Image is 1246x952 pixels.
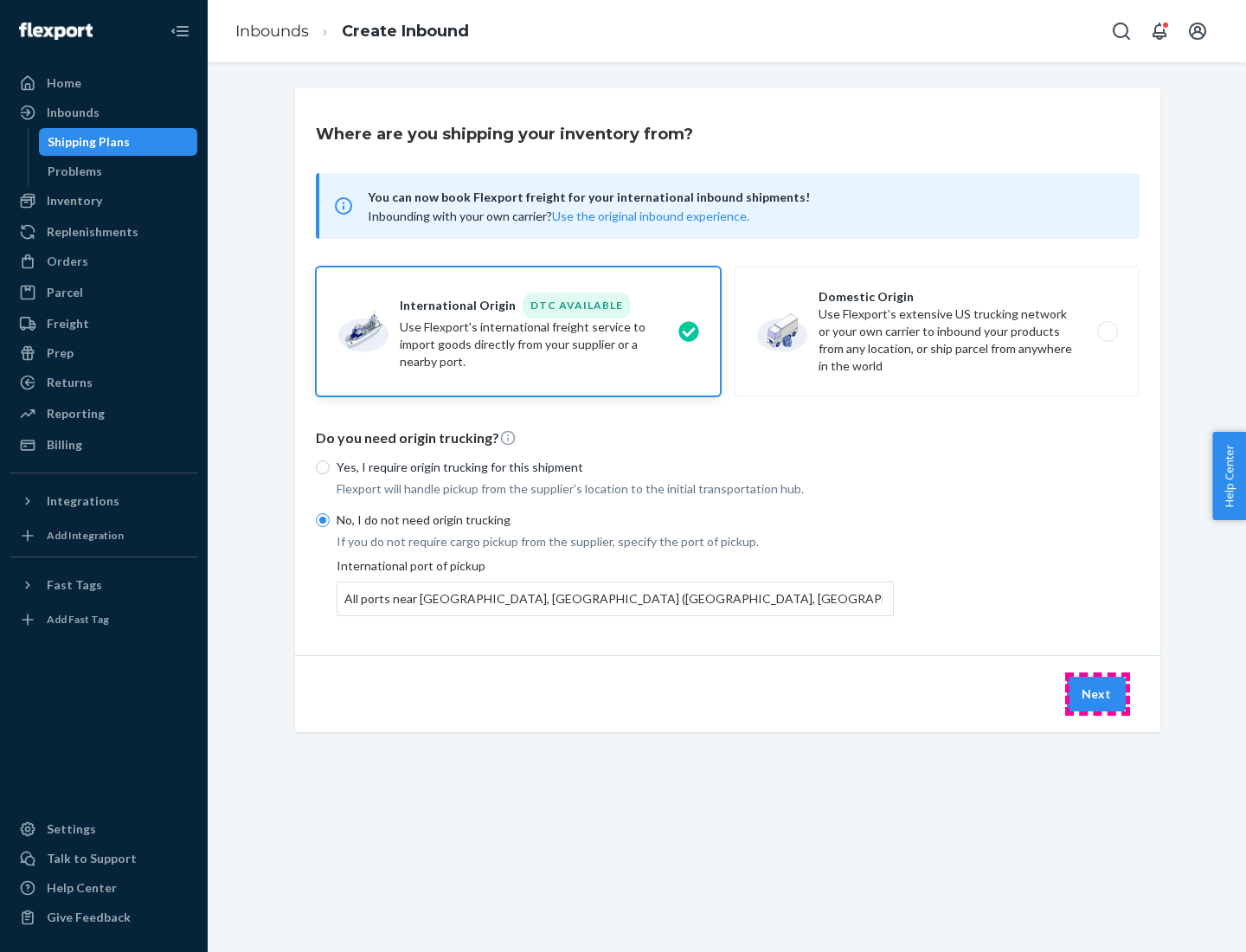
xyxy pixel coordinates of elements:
[47,253,88,270] div: Orders
[47,223,138,241] div: Replenishments
[10,339,197,367] a: Prep
[47,192,102,209] div: Inventory
[39,158,198,185] a: Problems
[10,369,197,396] a: Returns
[47,284,83,301] div: Parcel
[1142,14,1177,48] button: Open notifications
[1104,14,1139,48] button: Open Search Box
[10,815,197,843] a: Settings
[1067,677,1126,711] button: Next
[316,513,330,527] input: No, I do not need origin trucking
[337,511,894,529] p: No, I do not need origin trucking
[47,879,117,897] div: Help Center
[368,187,1119,208] span: You can now book Flexport freight for your international inbound shipments!
[47,104,100,121] div: Inbounds
[47,492,119,510] div: Integrations
[47,74,81,92] div: Home
[316,123,693,145] h3: Where are you shipping your inventory from?
[10,522,197,550] a: Add Integration
[337,557,894,616] div: International port of pickup
[47,344,74,362] div: Prep
[10,99,197,126] a: Inbounds
[10,845,197,872] a: Talk to Support
[47,315,89,332] div: Freight
[39,128,198,156] a: Shipping Plans
[10,69,197,97] a: Home
[48,163,102,180] div: Problems
[10,218,197,246] a: Replenishments
[337,480,894,498] p: Flexport will handle pickup from the supplier's location to the initial transportation hub.
[10,571,197,599] button: Fast Tags
[337,459,894,476] p: Yes, I require origin trucking for this shipment
[47,528,124,543] div: Add Integration
[47,405,105,422] div: Reporting
[10,400,197,428] a: Reporting
[47,612,109,627] div: Add Fast Tag
[10,279,197,306] a: Parcel
[10,310,197,338] a: Freight
[342,22,469,41] a: Create Inbound
[10,606,197,634] a: Add Fast Tag
[10,904,197,931] button: Give Feedback
[10,487,197,515] button: Integrations
[1180,14,1215,48] button: Open account menu
[47,909,131,926] div: Give Feedback
[163,14,197,48] button: Close Navigation
[10,248,197,275] a: Orders
[19,23,93,40] img: Flexport logo
[47,576,102,594] div: Fast Tags
[47,820,96,838] div: Settings
[368,209,749,223] span: Inbounding with your own carrier?
[10,431,197,459] a: Billing
[47,436,82,453] div: Billing
[10,874,197,902] a: Help Center
[316,428,1140,448] p: Do you need origin trucking?
[235,22,309,41] a: Inbounds
[337,533,894,550] p: If you do not require cargo pickup from the supplier, specify the port of pickup.
[1212,432,1246,520] button: Help Center
[10,187,197,215] a: Inventory
[48,133,130,151] div: Shipping Plans
[316,460,330,474] input: Yes, I require origin trucking for this shipment
[552,208,749,225] button: Use the original inbound experience.
[222,6,483,57] ol: breadcrumbs
[47,850,137,867] div: Talk to Support
[47,374,93,391] div: Returns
